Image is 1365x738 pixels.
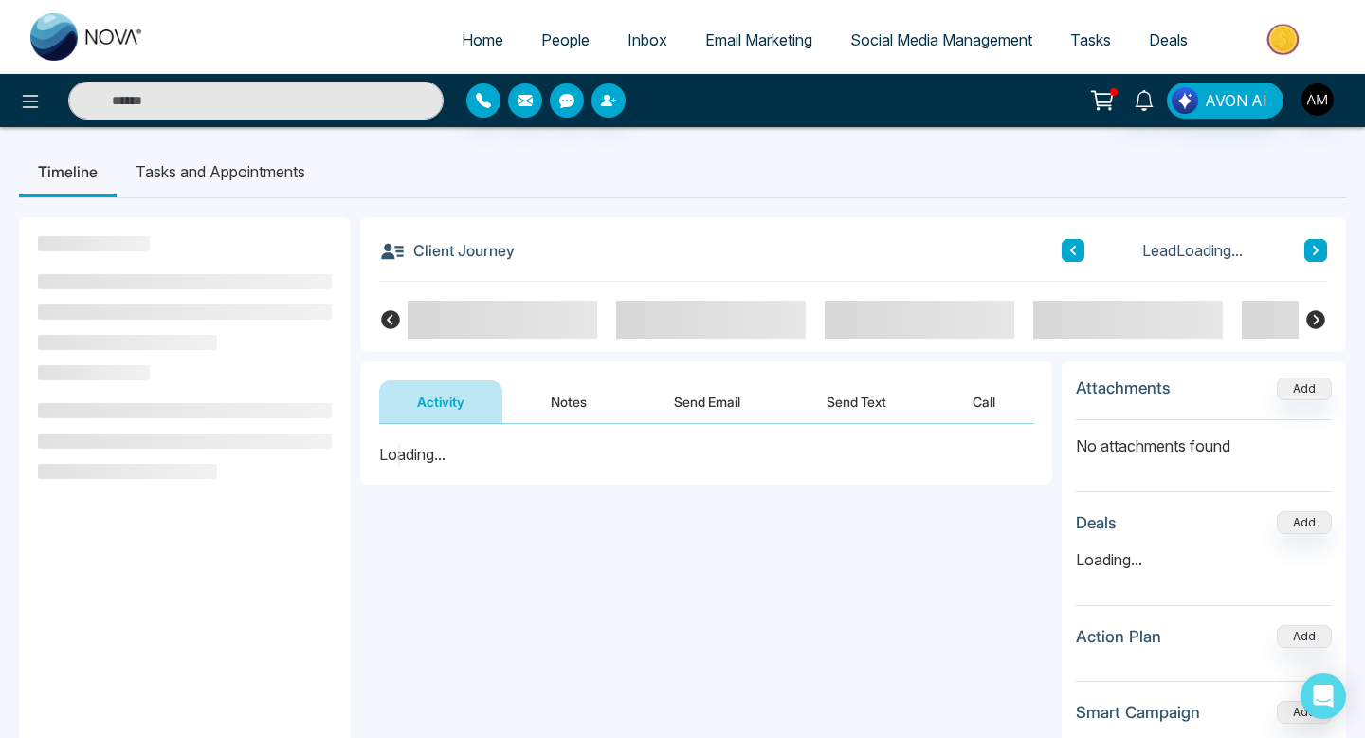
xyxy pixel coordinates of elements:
button: Call [935,380,1033,423]
span: Inbox [628,30,667,49]
a: Email Marketing [686,22,831,58]
span: Deals [1149,30,1188,49]
h3: Deals [1076,513,1117,532]
p: Loading... [1076,548,1332,571]
button: Add [1277,625,1332,648]
span: Tasks [1070,30,1111,49]
h3: Action Plan [1076,627,1161,646]
img: User Avatar [1301,83,1334,116]
span: Lead Loading... [1142,239,1243,262]
a: Home [443,22,522,58]
button: AVON AI [1167,83,1283,119]
span: Email Marketing [705,30,812,49]
a: Social Media Management [831,22,1051,58]
button: Send Text [789,380,924,423]
h3: Client Journey [379,236,515,265]
a: Tasks [1051,22,1130,58]
button: Send Email [636,380,778,423]
img: Nova CRM Logo [30,13,144,61]
div: Loading... [379,443,1033,466]
span: People [541,30,590,49]
span: AVON AI [1205,89,1267,112]
img: Market-place.gif [1216,18,1354,61]
li: Timeline [19,146,117,197]
h3: Smart Campaign [1076,703,1200,722]
button: Add [1277,701,1332,724]
button: Activity [379,380,502,423]
a: Deals [1130,22,1207,58]
img: Lead Flow [1172,87,1198,114]
a: People [522,22,609,58]
span: Home [462,30,503,49]
button: Notes [513,380,625,423]
span: Social Media Management [850,30,1032,49]
h3: Attachments [1076,378,1171,397]
button: Add [1277,378,1332,400]
div: Open Intercom Messenger [1301,673,1346,719]
p: No attachments found [1076,420,1332,457]
li: Tasks and Appointments [117,146,324,197]
a: Inbox [609,22,686,58]
button: Add [1277,511,1332,534]
span: Add [1277,379,1332,396]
